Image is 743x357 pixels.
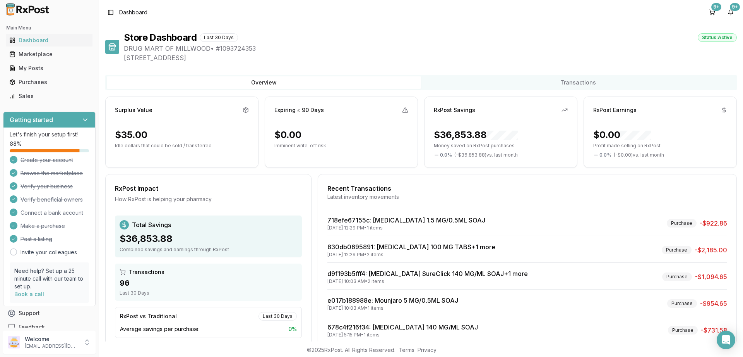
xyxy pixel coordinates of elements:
[717,331,735,349] div: Open Intercom Messenger
[21,183,73,190] span: Verify your business
[6,25,92,31] h2: Main Menu
[327,323,478,331] a: 678c4f216f34: [MEDICAL_DATA] 140 MG/ML SOAJ
[14,291,44,297] a: Book a call
[132,220,171,229] span: Total Savings
[701,326,727,335] span: -$731.58
[6,47,92,61] a: Marketplace
[124,44,737,53] span: DRUG MART OF MILLWOOD • # 1093724353
[614,152,664,158] span: ( - $0.00 ) vs. last month
[21,248,77,256] a: Invite your colleagues
[327,216,485,224] a: 718efe67155c: [MEDICAL_DATA] 1.5 MG/0.5ML SOAJ
[599,152,611,158] span: 0.0 %
[259,312,297,321] div: Last 30 Days
[115,106,152,114] div: Surplus Value
[3,34,96,47] button: Dashboard
[120,290,297,296] div: Last 30 Days
[667,299,697,308] div: Purchase
[3,90,96,102] button: Sales
[700,219,727,228] span: -$922.86
[107,76,421,89] button: Overview
[21,222,65,230] span: Make a purchase
[6,75,92,89] a: Purchases
[434,106,475,114] div: RxPost Savings
[21,169,83,177] span: Browse the marketplace
[421,76,735,89] button: Transactions
[6,89,92,103] a: Sales
[695,245,727,255] span: -$2,185.00
[3,3,53,16] img: RxPost Logo
[440,152,452,158] span: 0.0 %
[706,6,718,19] button: 9+
[8,336,20,348] img: User avatar
[3,306,96,320] button: Support
[327,193,727,201] div: Latest inventory movements
[124,31,197,44] h1: Store Dashboard
[327,305,458,311] div: [DATE] 10:03 AM • 1 items
[3,48,96,60] button: Marketplace
[327,278,528,285] div: [DATE] 10:03 AM • 2 items
[698,33,737,42] div: Status: Active
[327,252,495,258] div: [DATE] 12:29 PM • 2 items
[10,115,53,124] h3: Getting started
[399,347,414,353] a: Terms
[662,246,692,254] div: Purchase
[593,129,651,141] div: $0.00
[6,33,92,47] a: Dashboard
[9,50,89,58] div: Marketplace
[593,106,637,114] div: RxPost Earnings
[129,268,164,276] span: Transactions
[10,140,22,148] span: 88 %
[434,129,518,141] div: $36,853.88
[9,92,89,100] div: Sales
[19,323,45,331] span: Feedback
[667,219,697,228] div: Purchase
[327,270,528,278] a: d9f193b5fff4: [MEDICAL_DATA] SureClick 140 MG/ML SOAJ+1 more
[120,325,200,333] span: Average savings per purchase:
[274,129,301,141] div: $0.00
[730,3,740,11] div: 9+
[9,64,89,72] div: My Posts
[3,76,96,88] button: Purchases
[21,209,83,217] span: Connect a bank account
[327,332,478,338] div: [DATE] 5:15 PM • 1 items
[200,33,238,42] div: Last 30 Days
[593,143,727,149] p: Profit made selling on RxPost
[3,62,96,74] button: My Posts
[418,347,437,353] a: Privacy
[454,152,518,158] span: ( - $36,853.88 ) vs. last month
[120,233,297,245] div: $36,853.88
[3,320,96,334] button: Feedback
[700,299,727,308] span: -$954.65
[10,131,89,138] p: Let's finish your setup first!
[120,278,297,288] div: 96
[9,36,89,44] div: Dashboard
[14,267,84,290] p: Need help? Set up a 25 minute call with our team to set up.
[120,312,177,320] div: RxPost vs Traditional
[115,184,302,193] div: RxPost Impact
[115,129,147,141] div: $35.00
[711,3,721,11] div: 9+
[21,196,83,204] span: Verify beneficial owners
[21,156,73,164] span: Create your account
[327,184,727,193] div: Recent Transactions
[274,106,324,114] div: Expiring ≤ 90 Days
[662,272,692,281] div: Purchase
[434,143,568,149] p: Money saved on RxPost purchases
[288,325,297,333] span: 0 %
[25,335,79,343] p: Welcome
[327,297,458,304] a: e017b188988e: Mounjaro 5 MG/0.5ML SOAJ
[9,78,89,86] div: Purchases
[120,247,297,253] div: Combined savings and earnings through RxPost
[668,326,698,335] div: Purchase
[119,9,147,16] span: Dashboard
[25,343,79,349] p: [EMAIL_ADDRESS][DOMAIN_NAME]
[695,272,727,281] span: -$1,094.65
[6,61,92,75] a: My Posts
[724,6,737,19] button: 9+
[21,235,52,243] span: Post a listing
[124,53,737,62] span: [STREET_ADDRESS]
[115,195,302,203] div: How RxPost is helping your pharmacy
[274,143,408,149] p: Imminent write-off risk
[119,9,147,16] nav: breadcrumb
